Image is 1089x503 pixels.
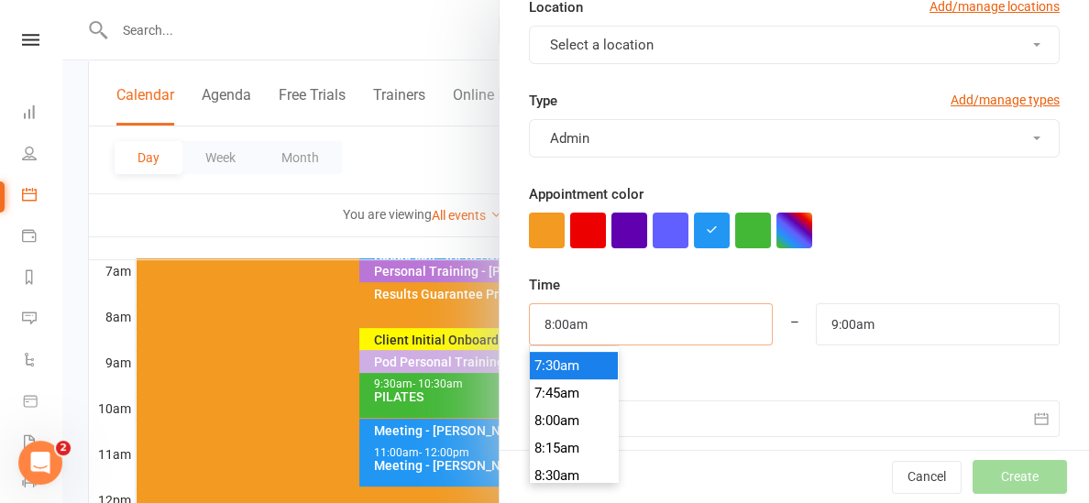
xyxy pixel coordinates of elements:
[22,217,63,258] a: Payments
[530,407,618,434] li: 8:00am
[530,379,618,407] li: 7:45am
[529,90,557,112] label: Type
[22,135,63,176] a: People
[530,462,618,489] li: 8:30am
[22,176,63,217] a: Calendar
[892,461,962,494] button: Cancel
[951,90,1060,110] a: Add/manage types
[529,183,643,205] label: Appointment color
[56,441,71,455] span: 2
[530,352,618,379] li: 7:30am
[529,274,560,296] label: Time
[772,303,817,345] div: –
[22,93,63,135] a: Dashboard
[529,119,1060,158] button: Admin
[18,441,62,485] iframe: Intercom live chat
[22,382,63,423] a: Product Sales
[530,434,618,462] li: 8:15am
[550,37,654,53] span: Select a location
[22,258,63,300] a: Reports
[529,26,1060,64] button: Select a location
[550,130,589,147] span: Admin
